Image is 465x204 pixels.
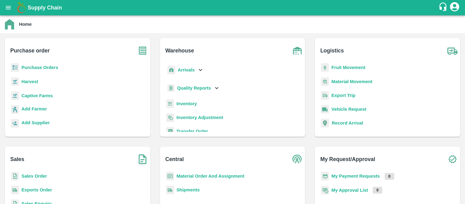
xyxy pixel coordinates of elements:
img: centralMaterial [166,172,174,181]
img: soSales [135,152,150,167]
b: Add Farmer [21,106,47,111]
a: Export Trip [331,93,355,98]
b: Purchase order [10,46,50,55]
img: central [290,152,305,167]
a: Captive Farms [21,93,53,98]
a: Add Farmer [21,106,47,114]
a: Supply Chain [28,3,438,12]
a: Material Order And Assignment [177,174,245,179]
a: Inventory Adjustment [177,115,223,120]
b: My Request/Approval [320,155,375,164]
img: fruit [321,63,329,72]
img: approval [321,186,329,195]
b: Sales [10,155,25,164]
img: qualityReport [167,84,175,92]
img: harvest [11,91,19,100]
img: vehicle [321,105,329,114]
img: delivery [321,91,329,100]
img: whArrival [167,66,175,75]
a: Purchase Orders [21,65,58,70]
div: account of current user [449,1,460,14]
img: supplier [11,119,19,128]
img: payment [321,172,329,181]
img: warehouse [290,43,305,58]
img: whInventory [166,99,174,108]
a: Add Supplier [21,119,50,128]
b: Warehouse [165,46,194,55]
a: Transfer Order [177,129,208,134]
img: recordArrival [321,119,329,127]
img: home [5,19,14,29]
a: Harvest [21,79,38,84]
img: reciept [11,63,19,72]
b: Quality Reports [177,86,211,90]
img: truck [445,43,460,58]
a: Exports Order [21,187,52,192]
img: material [321,77,329,86]
a: Inventory [177,101,197,106]
b: Home [19,22,32,27]
b: Supply Chain [28,5,62,11]
a: Material Movement [331,79,372,84]
img: purchase [135,43,150,58]
img: logo [15,2,28,14]
b: Logistics [320,46,344,55]
button: open drawer [1,1,15,15]
img: whTransfer [166,127,174,136]
img: sales [11,172,19,181]
img: shipments [166,186,174,194]
img: inventory [166,113,174,122]
div: customer-support [438,2,449,13]
a: Fruit Movement [331,65,365,70]
img: check [445,152,460,167]
img: shipments [11,186,19,194]
b: Add Supplier [21,120,50,125]
a: Vehicle Request [331,107,366,112]
a: Sales Order [21,174,47,179]
a: My Payment Requests [331,174,380,179]
img: farmer [11,105,19,114]
div: Quality Reports [166,82,220,94]
div: Arrivals [166,63,204,77]
p: 0 [385,173,394,180]
a: My Approval List [331,188,368,193]
a: Record Arrival [332,121,363,125]
b: Arrivals [178,67,195,72]
p: 0 [373,187,382,194]
a: Shipments [177,187,200,192]
b: Central [165,155,184,164]
img: harvest [11,77,19,86]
